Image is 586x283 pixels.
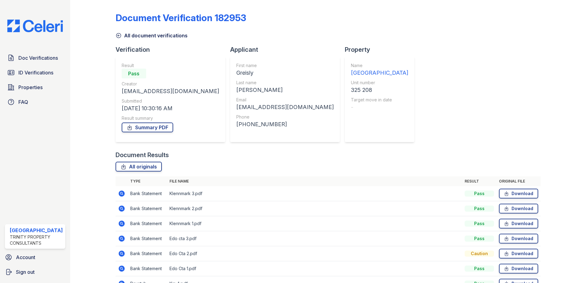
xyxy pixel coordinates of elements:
a: Properties [5,81,65,93]
div: [GEOGRAPHIC_DATA] [10,227,63,234]
a: Download [499,219,538,228]
td: Bank Statement [128,246,167,261]
div: Pass [465,266,494,272]
a: All document verifications [116,32,188,39]
div: [PERSON_NAME] [236,86,334,94]
span: Sign out [16,268,35,276]
div: Pass [465,206,494,212]
th: File name [167,176,462,186]
span: Doc Verifications [18,54,58,62]
a: Summary PDF [122,123,173,132]
div: [PHONE_NUMBER] [236,120,334,129]
a: Download [499,249,538,258]
a: Sign out [2,266,68,278]
div: [EMAIL_ADDRESS][DOMAIN_NAME] [122,87,219,96]
a: Account [2,251,68,263]
div: Pass [122,69,146,78]
div: [EMAIL_ADDRESS][DOMAIN_NAME] [236,103,334,111]
div: Trinity Property Consultants [10,234,63,246]
div: Result [122,62,219,69]
td: Bank Statement [128,231,167,246]
span: Account [16,254,35,261]
div: Name [351,62,408,69]
td: Klennmark 3.pdf [167,186,462,201]
div: Unit number [351,80,408,86]
td: Bank Statement [128,216,167,231]
td: Bank Statement [128,261,167,276]
div: First name [236,62,334,69]
a: Doc Verifications [5,52,65,64]
div: 325 208 [351,86,408,94]
a: Download [499,189,538,198]
a: FAQ [5,96,65,108]
div: Email [236,97,334,103]
div: Caution [465,251,494,257]
div: Target move in date [351,97,408,103]
th: Type [128,176,167,186]
a: All originals [116,162,162,172]
div: Result summary [122,115,219,121]
a: Download [499,234,538,243]
a: Download [499,204,538,213]
td: Edo Cta 2.pdf [167,246,462,261]
div: Greisly [236,69,334,77]
td: Klennmark 1.pdf [167,216,462,231]
th: Original file [497,176,541,186]
span: FAQ [18,98,28,106]
td: Edo Cta 1.pdf [167,261,462,276]
img: CE_Logo_Blue-a8612792a0a2168367f1c8372b55b34899dd931a85d93a1a3d3e32e68fde9ad4.png [2,20,68,32]
td: Bank Statement [128,201,167,216]
td: Klennmark 2.pdf [167,201,462,216]
td: Edo cta 3.pdf [167,231,462,246]
div: Property [345,45,419,54]
div: Applicant [230,45,345,54]
div: Creator [122,81,219,87]
div: Document Verification 182953 [116,12,246,23]
span: ID Verifications [18,69,53,76]
th: Result [462,176,497,186]
div: Last name [236,80,334,86]
div: Submitted [122,98,219,104]
a: Name [GEOGRAPHIC_DATA] [351,62,408,77]
td: Bank Statement [128,186,167,201]
div: Verification [116,45,230,54]
a: ID Verifications [5,66,65,79]
span: Properties [18,84,43,91]
div: [DATE] 10:30:16 AM [122,104,219,113]
div: Pass [465,236,494,242]
div: Pass [465,191,494,197]
div: Document Results [116,151,169,159]
div: - [351,103,408,111]
div: [GEOGRAPHIC_DATA] [351,69,408,77]
a: Download [499,264,538,274]
div: Pass [465,221,494,227]
div: Phone [236,114,334,120]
